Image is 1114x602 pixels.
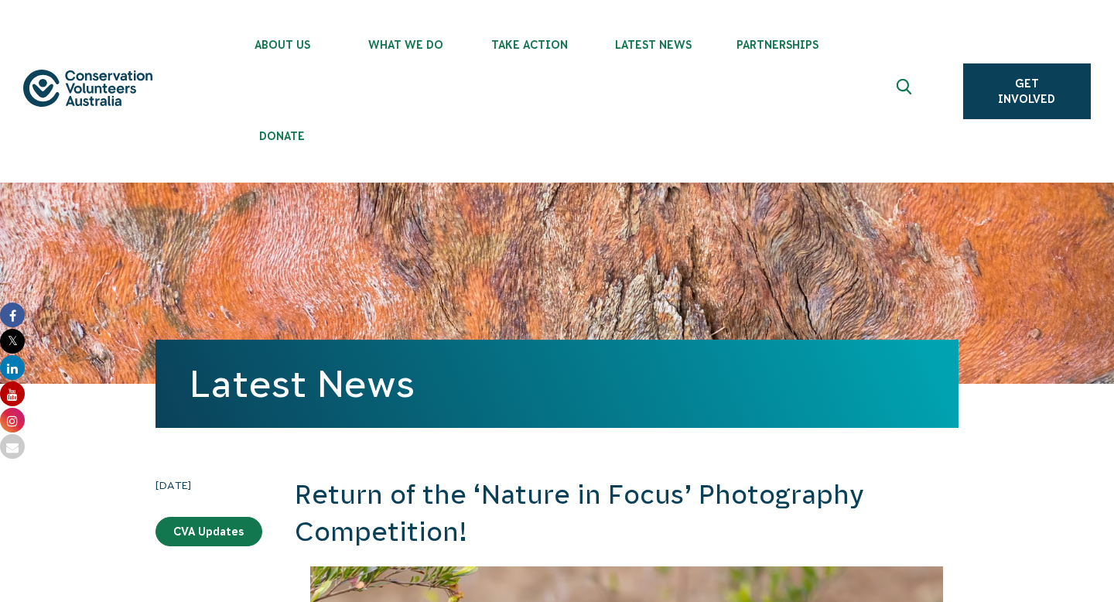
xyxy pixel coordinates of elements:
time: [DATE] [155,477,262,494]
span: Donate [220,130,344,142]
a: CVA Updates [155,517,262,546]
a: Get Involved [963,63,1091,119]
button: Expand search box Close search box [887,73,924,110]
span: What We Do [344,39,468,51]
a: Latest News [190,363,415,405]
span: Take Action [468,39,592,51]
span: About Us [220,39,344,51]
img: logo.svg [23,70,152,108]
span: Latest News [592,39,716,51]
span: Partnerships [716,39,839,51]
h2: Return of the ‘Nature in Focus’ Photography Competition! [295,477,959,550]
span: Expand search box [896,79,915,104]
